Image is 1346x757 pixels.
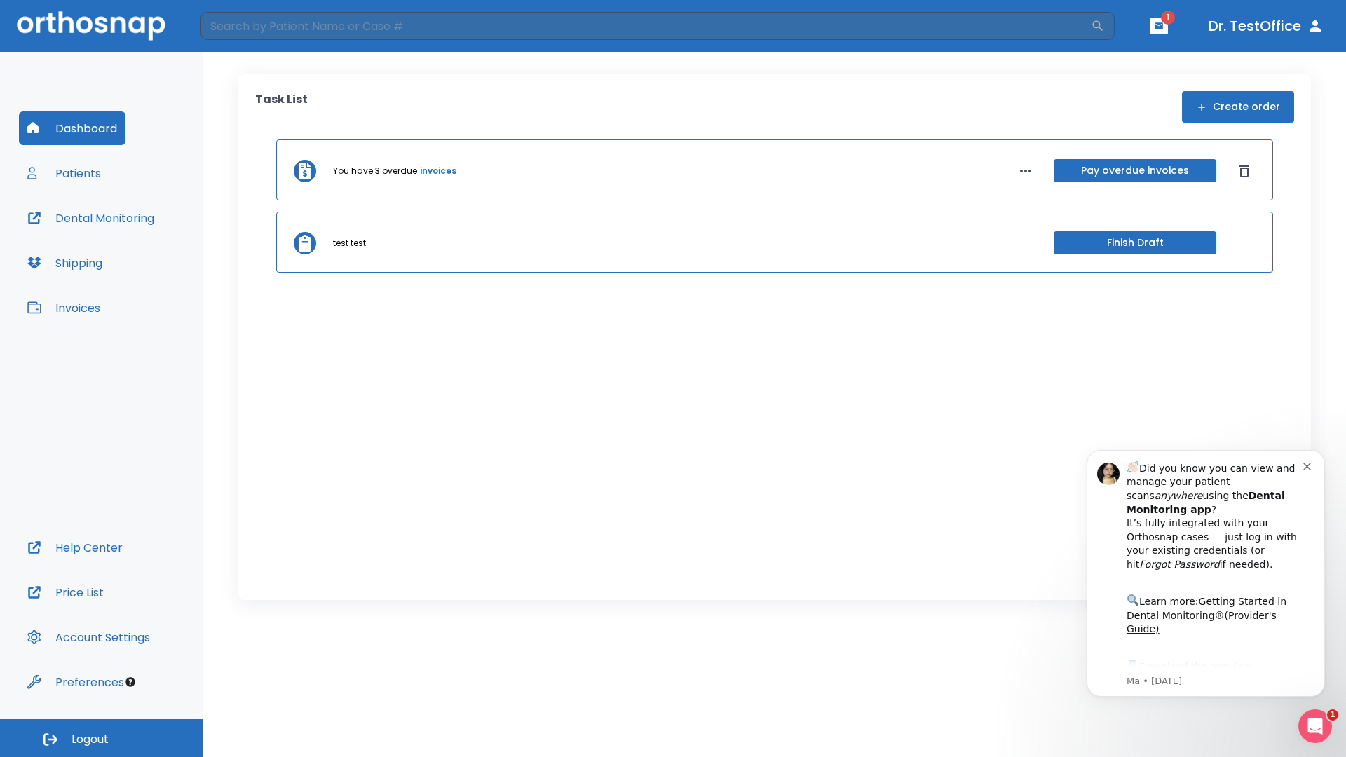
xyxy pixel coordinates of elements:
[255,91,308,123] p: Task List
[61,232,186,257] a: App Store
[333,165,417,177] p: You have 3 overdue
[19,201,163,235] button: Dental Monitoring
[19,111,125,145] button: Dashboard
[1161,11,1175,25] span: 1
[19,620,158,654] button: Account Settings
[1233,160,1256,182] button: Dismiss
[19,246,111,280] button: Shipping
[17,11,165,40] img: Orthosnap
[61,229,238,300] div: Download the app: | ​ Let us know if you need help getting started!
[72,732,109,747] span: Logout
[1298,709,1332,743] iframe: Intercom live chat
[19,665,132,699] button: Preferences
[1182,91,1294,123] button: Create order
[124,676,137,688] div: Tooltip anchor
[19,531,131,564] button: Help Center
[1203,13,1329,39] button: Dr. TestOffice
[420,165,456,177] a: invoices
[1054,159,1216,182] button: Pay overdue invoices
[61,246,238,259] p: Message from Ma, sent 3w ago
[238,30,249,41] button: Dismiss notification
[333,237,366,250] p: test test
[19,291,109,325] button: Invoices
[200,12,1091,40] input: Search by Patient Name or Case #
[19,575,112,609] button: Price List
[19,156,109,190] button: Patients
[1066,429,1346,719] iframe: Intercom notifications message
[1054,231,1216,254] button: Finish Draft
[1327,709,1338,721] span: 1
